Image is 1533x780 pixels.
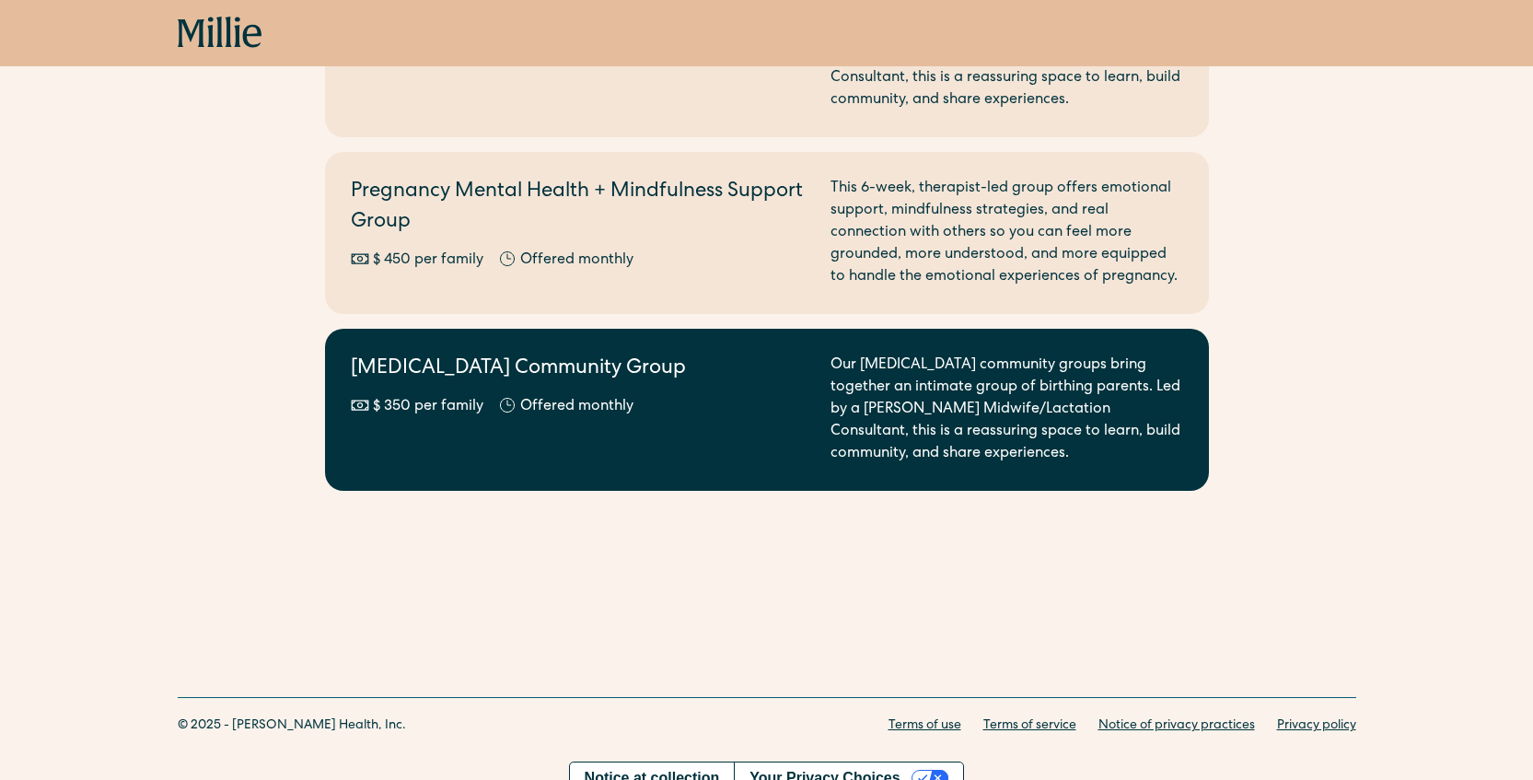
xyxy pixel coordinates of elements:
h2: Pregnancy Mental Health + Mindfulness Support Group [351,178,808,239]
div: $ 350 per family [373,396,483,418]
div: Our [MEDICAL_DATA] community groups bring together an intimate group of birthing parents. Led by ... [830,355,1183,465]
a: Terms of use [888,716,961,736]
h2: [MEDICAL_DATA] Community Group [351,355,808,385]
a: Notice of privacy practices [1098,716,1255,736]
div: © 2025 - [PERSON_NAME] Health, Inc. [178,716,406,736]
a: Terms of service [983,716,1076,736]
a: [MEDICAL_DATA] Community Group$ 350 per familyOffered monthlyOur [MEDICAL_DATA] community groups ... [325,329,1209,491]
a: Pregnancy Mental Health + Mindfulness Support Group$ 450 per familyOffered monthlyThis 6-week, th... [325,152,1209,314]
div: $ 450 per family [373,250,483,272]
div: Offered monthly [520,396,633,418]
a: Privacy policy [1277,716,1356,736]
div: This 6-week, therapist-led group offers emotional support, mindfulness strategies, and real conne... [830,178,1183,288]
div: Offered monthly [520,250,633,272]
